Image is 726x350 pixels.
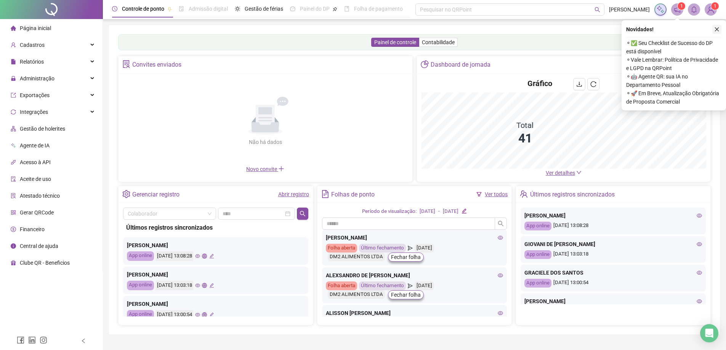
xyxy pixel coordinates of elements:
[524,297,702,305] div: [PERSON_NAME]
[202,312,207,317] span: global
[415,281,434,290] div: [DATE]
[359,281,406,290] div: Último fechamento
[326,309,503,317] div: ALISSON [PERSON_NAME]
[714,27,720,32] span: close
[527,78,552,89] h4: Gráfico
[462,208,466,213] span: edit
[209,254,214,259] span: edit
[530,188,615,201] div: Últimos registros sincronizados
[524,279,551,288] div: App online
[705,4,716,15] img: 39862
[81,338,86,344] span: left
[408,281,413,290] span: send
[11,93,16,98] span: export
[328,253,385,261] div: DM2 ALIMENTOS LTDA
[209,283,214,288] span: edit
[122,60,130,68] span: solution
[235,6,240,11] span: sun
[195,254,200,259] span: eye
[498,310,503,316] span: eye
[127,310,154,320] div: App online
[132,58,181,71] div: Convites enviados
[711,2,719,10] sup: Atualize o seu contato no menu Meus Dados
[122,190,130,198] span: setting
[714,3,716,9] span: 1
[524,250,551,259] div: App online
[28,336,36,344] span: linkedin
[524,240,702,248] div: GIOVANI DE [PERSON_NAME]
[678,2,685,10] sup: 1
[127,241,305,249] div: [PERSON_NAME]
[524,268,702,277] div: GRACIELE DOS SANTOS
[195,283,200,288] span: eye
[17,336,24,344] span: facebook
[326,281,357,290] div: Folha aberta
[524,211,702,220] div: [PERSON_NAME]
[524,222,702,230] div: [DATE] 13:08:28
[546,170,582,176] a: Ver detalhes down
[415,244,434,253] div: [DATE]
[20,109,48,115] span: Integrações
[127,300,305,308] div: [PERSON_NAME]
[209,312,214,317] span: edit
[438,208,440,216] div: -
[300,6,330,12] span: Painel do DP
[359,244,406,253] div: Último fechamento
[420,208,435,216] div: [DATE]
[321,190,329,198] span: file-text
[156,310,193,320] div: [DATE] 13:00:54
[691,6,697,13] span: bell
[167,7,172,11] span: pushpin
[524,222,551,230] div: App online
[20,260,70,266] span: Clube QR - Beneficios
[290,6,295,11] span: dashboard
[11,227,16,232] span: dollar
[344,6,349,11] span: book
[132,188,179,201] div: Gerenciar registro
[20,142,50,149] span: Agente de IA
[680,3,683,9] span: 1
[20,92,50,98] span: Exportações
[20,126,65,132] span: Gestão de holerites
[20,59,44,65] span: Relatórios
[590,81,596,87] span: reload
[422,39,455,45] span: Contabilidade
[278,166,284,172] span: plus
[112,6,117,11] span: clock-circle
[230,138,300,146] div: Não há dados
[498,273,503,278] span: eye
[333,7,337,11] span: pushpin
[245,6,283,12] span: Gestão de férias
[498,235,503,240] span: eye
[476,192,482,197] span: filter
[331,188,375,201] div: Folhas de ponto
[300,211,306,217] span: search
[11,26,16,31] span: home
[20,193,60,199] span: Atestado técnico
[127,281,154,290] div: App online
[156,251,193,261] div: [DATE] 13:08:28
[626,39,721,56] span: ⚬ ✅ Seu Checklist de Sucesso do DP está disponível
[127,251,154,261] div: App online
[11,243,16,249] span: info-circle
[374,39,416,45] span: Painel de controle
[520,190,528,198] span: team
[626,89,721,106] span: ⚬ 🚀 Em Breve, Atualização Obrigatória de Proposta Comercial
[195,312,200,317] span: eye
[20,243,58,249] span: Central de ajuda
[11,260,16,265] span: gift
[362,208,417,216] div: Período de visualização:
[156,281,193,290] div: [DATE] 13:03:18
[431,58,490,71] div: Dashboard de jornada
[20,25,51,31] span: Página inicial
[202,283,207,288] span: global
[326,233,503,242] div: [PERSON_NAME]
[408,244,413,253] span: send
[674,6,681,13] span: notification
[576,170,582,175] span: down
[11,126,16,131] span: apartment
[11,59,16,64] span: file
[326,271,503,280] div: ALEXSANDRO DE [PERSON_NAME]
[595,7,600,13] span: search
[626,25,654,34] span: Novidades !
